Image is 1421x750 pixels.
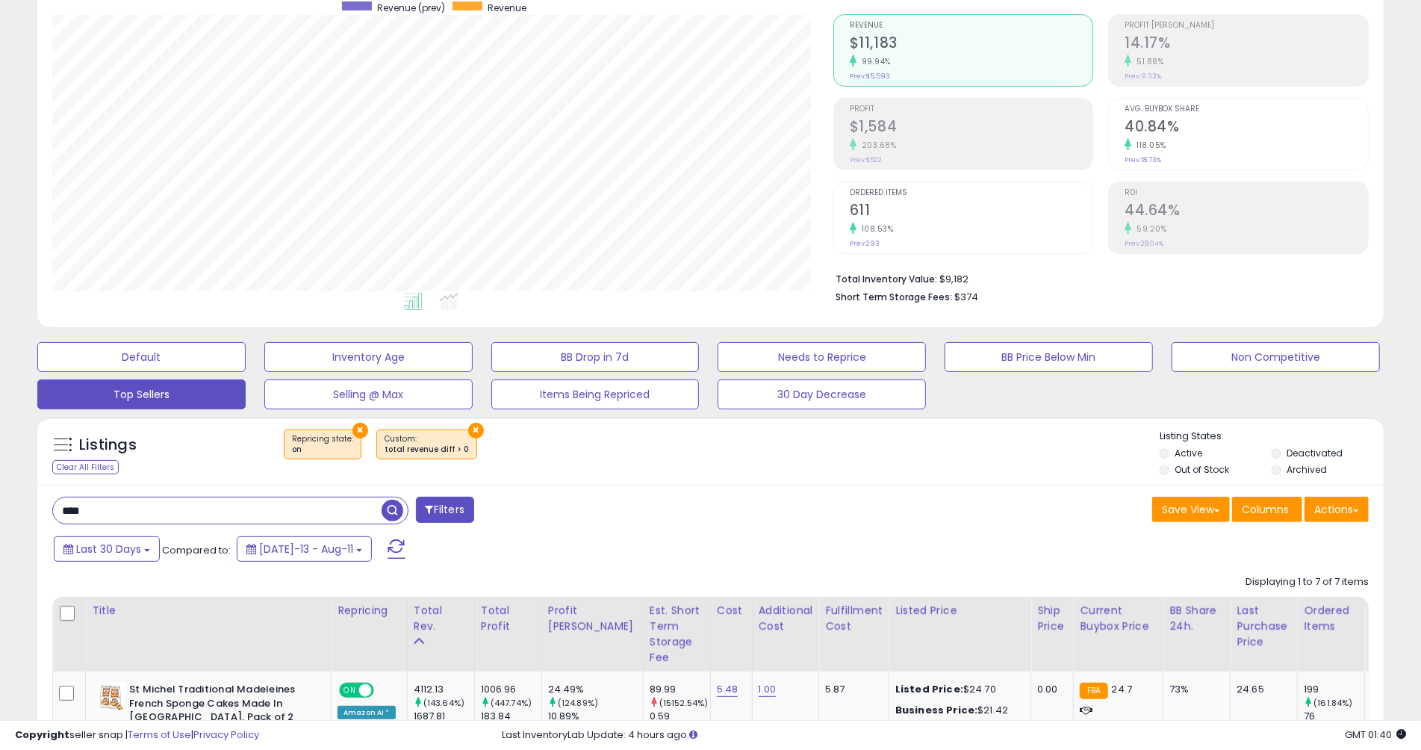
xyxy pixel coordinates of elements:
[128,728,191,742] a: Terms of Use
[1125,202,1368,222] h2: 44.64%
[718,379,926,409] button: 30 Day Decrease
[92,603,325,619] div: Title
[491,697,532,709] small: (447.74%)
[416,497,474,523] button: Filters
[385,444,469,455] div: total revenue diff > 0
[1125,34,1368,55] h2: 14.17%
[650,683,710,696] div: 89.99
[15,728,69,742] strong: Copyright
[895,704,1019,717] div: $21.42
[481,603,535,634] div: Total Profit
[1345,728,1406,742] span: 2025-09-11 01:40 GMT
[1125,72,1161,81] small: Prev: 9.33%
[1152,497,1230,522] button: Save View
[372,684,396,697] span: OFF
[259,542,353,557] span: [DATE]-13 - Aug-11
[1080,683,1107,699] small: FBA
[825,603,883,634] div: Fulfillment Cost
[1305,497,1369,522] button: Actions
[502,728,1406,743] div: Last InventoryLab Update: 4 hours ago.
[1242,502,1289,517] span: Columns
[1125,155,1161,164] small: Prev: 18.73%
[352,423,368,438] button: ×
[895,683,1019,696] div: $24.70
[1246,575,1369,589] div: Displaying 1 to 7 of 7 items
[162,543,231,557] span: Compared to:
[1037,683,1062,696] div: 0.00
[414,683,474,696] div: 4112.13
[1131,56,1163,67] small: 51.88%
[292,444,353,455] div: on
[37,379,246,409] button: Top Sellers
[850,105,1093,114] span: Profit
[1125,239,1163,248] small: Prev: 28.04%
[468,423,484,438] button: ×
[945,342,1153,372] button: BB Price Below Min
[1125,105,1368,114] span: Avg. Buybox Share
[1313,697,1352,709] small: (161.84%)
[193,728,259,742] a: Privacy Policy
[1237,683,1286,696] div: 24.65
[850,189,1093,197] span: Ordered Items
[37,342,246,372] button: Default
[1160,430,1384,444] p: Listing States:
[1175,447,1203,459] label: Active
[414,603,468,634] div: Total Rev.
[338,603,401,619] div: Repricing
[895,603,1024,619] div: Listed Price
[836,291,952,303] b: Short Term Storage Fees:
[825,683,877,696] div: 5.87
[659,697,709,709] small: (15152.54%)
[423,697,464,709] small: (143.64%)
[548,603,637,634] div: Profit [PERSON_NAME]
[264,379,473,409] button: Selling @ Max
[79,435,137,456] h5: Listings
[54,536,160,562] button: Last 30 Days
[895,682,963,696] b: Listed Price:
[850,34,1093,55] h2: $11,183
[1125,118,1368,138] h2: 40.84%
[1287,463,1327,476] label: Archived
[850,22,1093,30] span: Revenue
[759,682,777,697] a: 1.00
[491,342,700,372] button: BB Drop in 7d
[1131,140,1166,151] small: 118.05%
[836,269,1358,287] li: $9,182
[15,728,259,743] div: seller snap | |
[377,1,445,14] span: Revenue (prev)
[264,342,473,372] button: Inventory Age
[1169,683,1219,696] div: 73%
[1304,683,1364,696] div: 199
[850,239,880,248] small: Prev: 293
[491,379,700,409] button: Items Being Repriced
[1037,603,1067,634] div: Ship Price
[856,223,894,235] small: 108.53%
[1112,682,1133,696] span: 24.7
[338,706,396,719] div: Amazon AI *
[237,536,372,562] button: [DATE]-13 - Aug-11
[850,118,1093,138] h2: $1,584
[1175,463,1230,476] label: Out of Stock
[717,603,746,619] div: Cost
[718,342,926,372] button: Needs to Reprice
[1080,603,1157,634] div: Current Buybox Price
[650,603,704,666] div: Est. Short Term Storage Fee
[385,433,469,456] span: Custom:
[96,683,125,713] img: 41jeRt0TUPL._SL40_.jpg
[1172,342,1380,372] button: Non Competitive
[850,202,1093,222] h2: 611
[1287,447,1343,459] label: Deactivated
[1232,497,1302,522] button: Columns
[895,703,977,717] b: Business Price:
[850,72,890,81] small: Prev: $5,593
[341,684,359,697] span: ON
[52,460,119,474] div: Clear All Filters
[759,603,813,634] div: Additional Cost
[1125,189,1368,197] span: ROI
[1169,603,1224,634] div: BB Share 24h.
[488,1,526,14] span: Revenue
[856,56,891,67] small: 99.94%
[836,273,937,285] b: Total Inventory Value:
[954,290,978,304] span: $374
[1237,603,1291,650] div: Last Purchase Price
